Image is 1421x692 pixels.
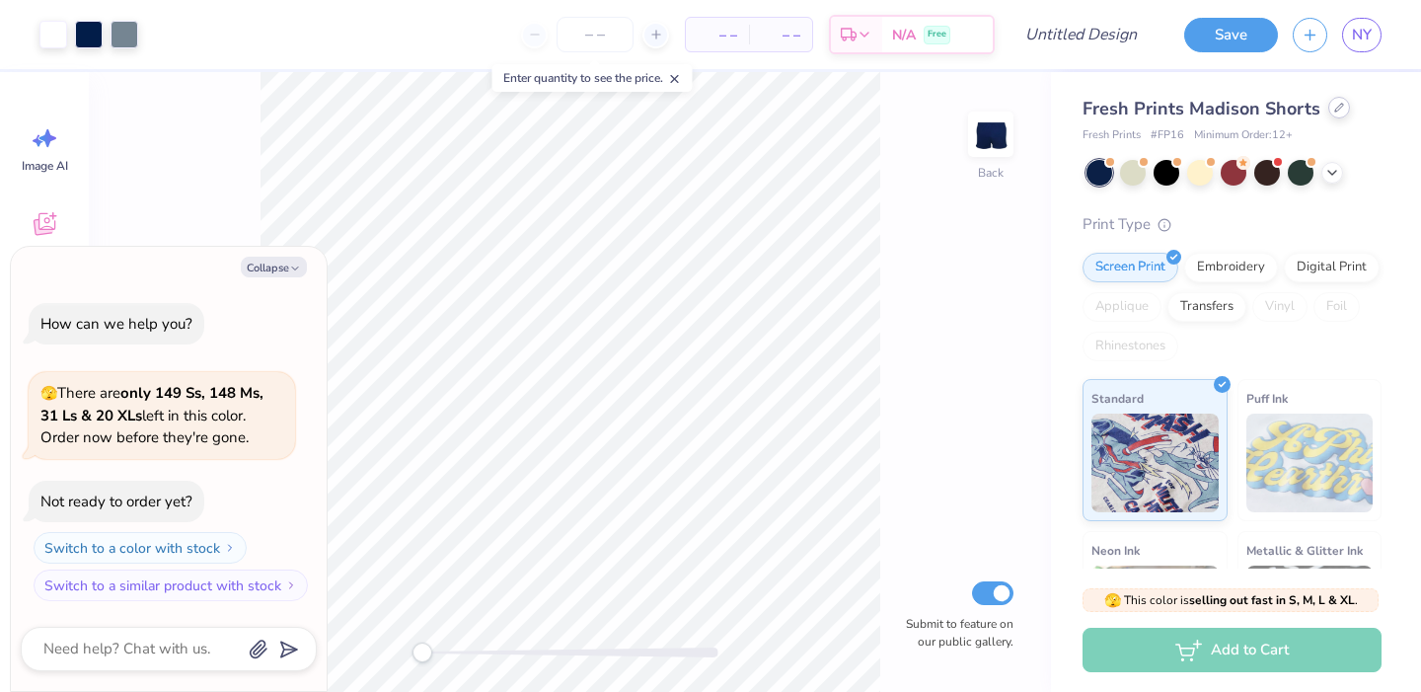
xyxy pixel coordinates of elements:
span: Fresh Prints [1083,127,1141,144]
button: Collapse [241,257,307,277]
span: Designs [23,244,66,260]
span: Metallic & Glitter Ink [1246,540,1363,561]
input: – – [557,17,634,52]
span: Puff Ink [1246,388,1288,409]
span: 🫣 [1104,591,1121,610]
span: Fresh Prints Madison Shorts [1083,97,1320,120]
span: Free [928,28,946,41]
span: NY [1352,24,1372,46]
div: Digital Print [1284,253,1380,282]
span: Standard [1091,388,1144,409]
div: Applique [1083,292,1161,322]
span: Minimum Order: 12 + [1194,127,1293,144]
div: Transfers [1167,292,1246,322]
img: Neon Ink [1091,566,1219,664]
button: Save [1184,18,1278,52]
img: Standard [1091,414,1219,512]
div: Rhinestones [1083,332,1178,361]
span: This color is . [1104,591,1358,609]
div: Not ready to order yet? [40,492,192,511]
img: Puff Ink [1246,414,1374,512]
span: 🫣 [40,384,57,403]
img: Switch to a color with stock [224,542,236,554]
input: Untitled Design [1010,15,1155,54]
div: How can we help you? [40,314,192,334]
span: Neon Ink [1091,540,1140,561]
img: Back [971,115,1010,154]
div: Accessibility label [412,643,432,662]
button: Switch to a color with stock [34,532,247,564]
span: Image AI [22,158,68,174]
img: Switch to a similar product with stock [285,579,297,591]
div: Foil [1313,292,1360,322]
label: Submit to feature on our public gallery. [895,615,1013,651]
div: Vinyl [1252,292,1308,322]
div: Embroidery [1184,253,1278,282]
div: Enter quantity to see the price. [492,64,693,92]
strong: only 149 Ss, 148 Ms, 31 Ls & 20 XLs [40,383,263,425]
span: N/A [892,25,916,45]
span: There are left in this color. Order now before they're gone. [40,383,263,447]
strong: selling out fast in S, M, L & XL [1189,592,1355,608]
span: – – [761,25,800,45]
img: Metallic & Glitter Ink [1246,566,1374,664]
div: Back [978,164,1004,182]
button: Switch to a similar product with stock [34,570,308,601]
span: – – [698,25,737,45]
span: # FP16 [1151,127,1184,144]
div: Screen Print [1083,253,1178,282]
a: NY [1342,18,1382,52]
div: Print Type [1083,213,1382,236]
